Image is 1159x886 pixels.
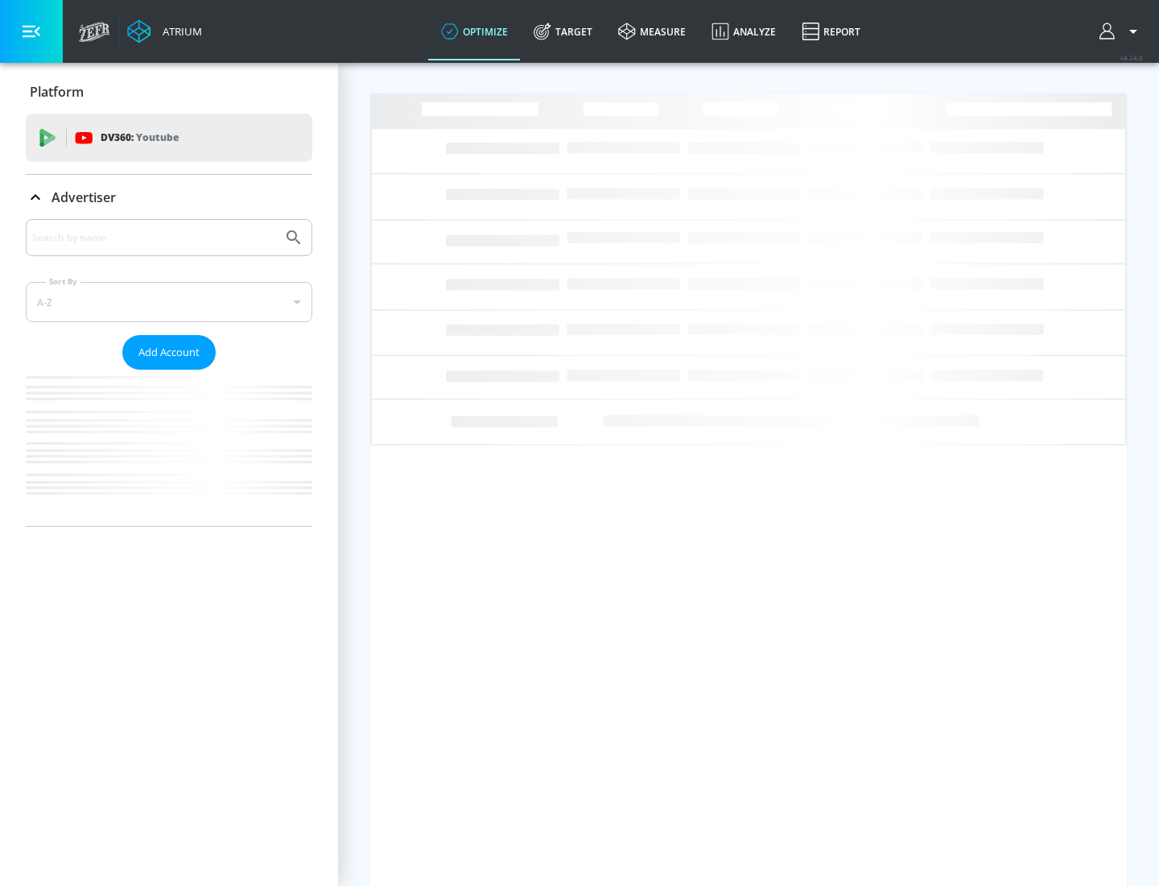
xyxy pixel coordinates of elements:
a: Target [521,2,605,60]
p: Advertiser [52,188,116,206]
a: optimize [428,2,521,60]
a: measure [605,2,699,60]
div: A-Z [26,282,312,322]
div: Advertiser [26,175,312,220]
input: Search by name [32,227,276,248]
span: v 4.24.0 [1120,53,1143,62]
label: Sort By [46,276,80,287]
div: DV360: Youtube [26,114,312,162]
a: Report [789,2,873,60]
a: Atrium [127,19,202,43]
div: Advertiser [26,219,312,526]
a: Analyze [699,2,789,60]
div: Atrium [156,24,202,39]
nav: list of Advertiser [26,370,312,526]
p: Platform [30,83,84,101]
p: DV360: [101,129,179,147]
p: Youtube [136,129,179,146]
div: Platform [26,69,312,114]
button: Add Account [122,335,216,370]
span: Add Account [138,343,200,362]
